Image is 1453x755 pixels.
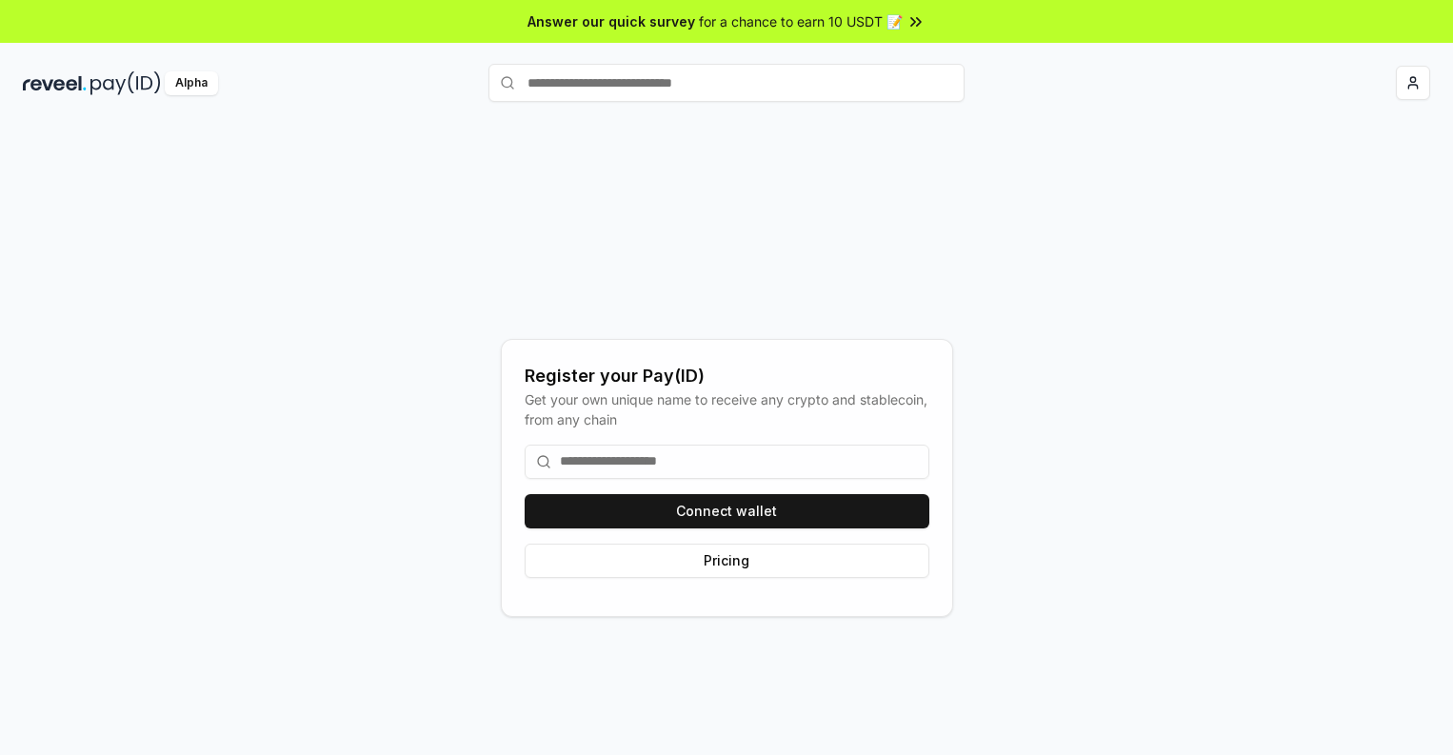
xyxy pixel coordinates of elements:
span: for a chance to earn 10 USDT 📝 [699,11,903,31]
div: Register your Pay(ID) [525,363,929,389]
button: Pricing [525,544,929,578]
img: pay_id [90,71,161,95]
span: Answer our quick survey [527,11,695,31]
div: Get your own unique name to receive any crypto and stablecoin, from any chain [525,389,929,429]
button: Connect wallet [525,494,929,528]
img: reveel_dark [23,71,87,95]
div: Alpha [165,71,218,95]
